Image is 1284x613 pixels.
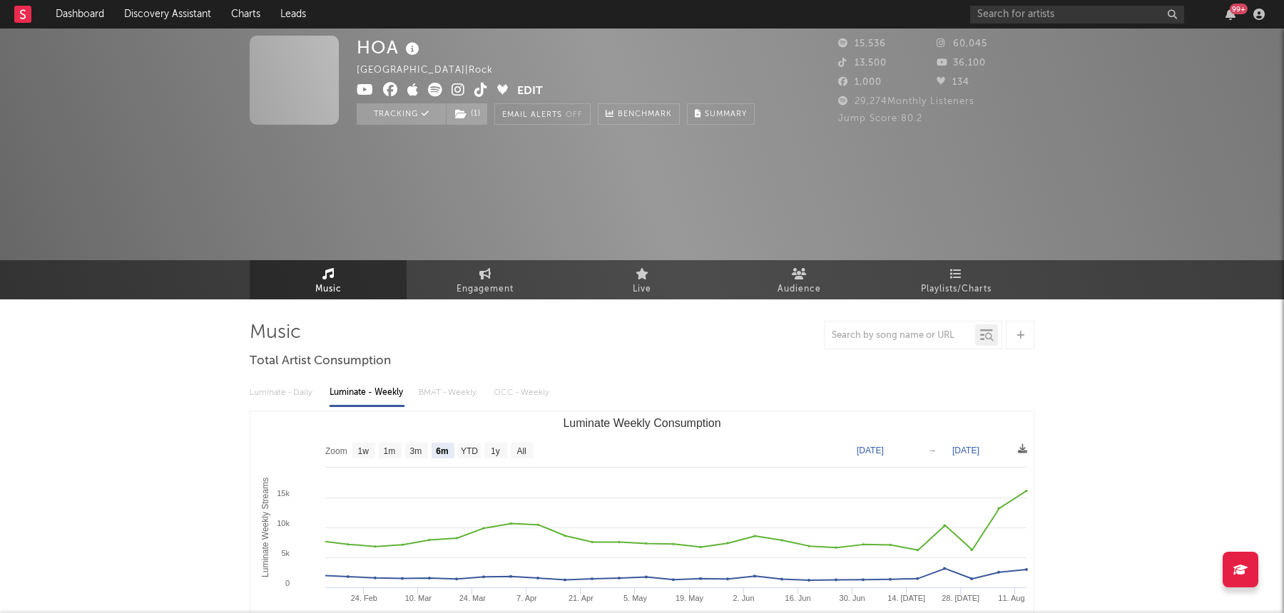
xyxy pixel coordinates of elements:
button: (1) [447,103,487,125]
text: 19. May [676,594,704,602]
text: 28. [DATE] [942,594,979,602]
span: Audience [778,281,821,298]
a: Live [564,260,720,299]
a: Music [250,260,407,299]
div: Luminate - Weekly [330,381,404,405]
span: ( 1 ) [446,103,488,125]
a: Engagement [407,260,564,299]
text: 14. [DATE] [887,594,925,602]
span: 134 [937,78,969,87]
text: 6m [436,446,448,456]
text: 11. Aug [998,594,1024,602]
a: Benchmark [598,103,680,125]
text: → [928,445,937,455]
text: 7. Apr [516,594,537,602]
span: 15,536 [838,39,886,48]
a: Playlists/Charts [877,260,1034,299]
span: 29,274 Monthly Listeners [838,97,974,106]
text: 1w [358,446,370,456]
text: 21. Apr [569,594,593,602]
text: [DATE] [952,445,979,455]
span: Engagement [457,281,514,298]
span: Benchmark [618,106,672,123]
span: Summary [705,110,747,118]
button: Email AlertsOff [494,103,591,125]
text: 0 [285,579,290,587]
div: [GEOGRAPHIC_DATA] | Rock [357,62,509,79]
text: 15k [277,489,290,498]
text: Zoom [325,446,347,456]
span: Jump Score: 80.2 [838,114,922,123]
span: 36,100 [937,58,986,68]
input: Search for artists [970,6,1184,24]
text: 1m [384,446,396,456]
div: 99 + [1230,4,1248,14]
button: Edit [517,83,543,101]
span: 60,045 [937,39,987,48]
text: 10. Mar [405,594,432,602]
text: 10k [277,519,290,527]
text: [DATE] [857,445,884,455]
em: Off [566,111,583,119]
span: Playlists/Charts [921,281,992,298]
text: 24. Mar [459,594,486,602]
div: HOA [357,36,423,59]
text: Luminate Weekly Streams [260,478,270,577]
text: 24. Feb [351,594,377,602]
text: All [516,446,526,456]
a: Audience [720,260,877,299]
text: 5. May [623,594,648,602]
text: Luminate Weekly Consumption [563,417,720,429]
button: 99+ [1226,9,1235,20]
span: Total Artist Consumption [250,353,391,370]
span: Music [315,281,342,298]
text: 16. Jun [785,594,811,602]
text: YTD [461,446,478,456]
span: Live [633,281,651,298]
text: 30. Jun [840,594,865,602]
button: Summary [687,103,755,125]
text: 5k [281,549,290,557]
input: Search by song name or URL [825,330,975,341]
span: 1,000 [838,78,882,87]
span: 13,500 [838,58,887,68]
text: 3m [410,446,422,456]
text: 2. Jun [733,594,755,602]
text: 1y [491,446,500,456]
button: Tracking [357,103,446,125]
